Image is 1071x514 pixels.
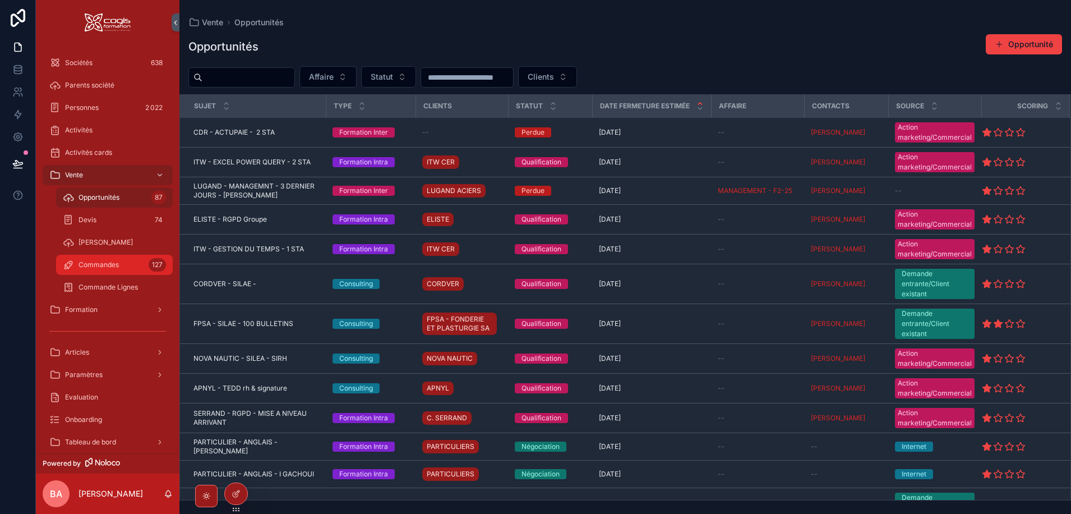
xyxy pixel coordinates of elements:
a: [PERSON_NAME] [811,186,881,195]
span: -- [718,215,724,224]
span: APNYL - TEDD rh & signature [193,384,287,393]
span: Date fermeture estimée [600,102,690,111]
a: [PERSON_NAME] [811,158,865,167]
a: [DATE] [599,158,704,167]
a: LUGAND ACIERS [422,182,501,200]
span: ITW CER [427,245,455,254]
a: NOVA NAUTIC [422,352,477,365]
a: LUGAND - MANAGEMNT - 3 DERNIER JOURS - [PERSON_NAME] [193,182,319,200]
a: Internet [895,442,975,452]
div: Formation Intra [339,244,388,254]
span: CDR - ACTUPAIE - 2 STA [193,128,275,137]
span: PARTICULIERS [427,442,474,451]
div: Internet [902,442,926,452]
div: Consulting [339,279,373,289]
a: ITW CER [422,153,501,171]
a: LUGAND ACIERS [422,184,486,198]
a: Onboarding [43,410,173,430]
a: -- [718,354,797,363]
a: Formation Intra [333,413,409,423]
a: Négociation [515,469,585,479]
a: [PERSON_NAME] [811,319,865,328]
div: scrollable content [36,45,179,453]
span: -- [718,279,724,288]
span: -- [811,442,818,451]
a: Qualification [515,279,585,289]
span: [PERSON_NAME] [811,245,865,254]
span: PARTICULIERS [427,470,474,479]
a: -- [718,158,797,167]
div: Formation Inter [339,186,388,196]
a: Formation Intra [333,244,409,254]
a: ELISTE - RGPD Groupe [193,215,319,224]
a: Perdue [515,186,585,196]
a: [PERSON_NAME] [811,384,865,393]
a: [PERSON_NAME] [811,279,865,288]
h1: Opportunités [188,39,258,54]
span: NOVA NAUTIC [427,354,473,363]
a: CORDVER [422,277,464,291]
span: -- [718,354,724,363]
span: Statut [371,71,393,82]
div: Consulting [339,383,373,393]
span: BA [50,487,62,501]
div: 87 [151,191,166,204]
a: [PERSON_NAME] [811,245,881,254]
div: 127 [149,258,166,272]
span: MANAGEMENT - F2-25 [718,186,792,195]
img: App logo [85,13,131,31]
a: Articles [43,342,173,362]
a: ITW CER [422,155,459,169]
div: Action marketing/Commercial [898,209,972,230]
div: Action marketing/Commercial [898,239,972,259]
span: Vente [65,171,83,180]
a: Qualification [515,319,585,329]
a: [DATE] [599,279,704,288]
a: PARTICULIERS [422,465,501,483]
a: C. SERRAND [422,409,501,427]
a: SERRAND - RGPD - MISE A NIVEAU ARRIVANT [193,409,319,427]
a: [DATE] [599,128,704,137]
a: C. SERRAND [422,411,472,425]
span: Activités [65,126,93,135]
a: [DATE] [599,186,704,195]
a: MANAGEMENT - F2-25 [718,186,797,195]
a: [PERSON_NAME] [811,215,881,224]
span: LUGAND ACIERS [427,186,481,195]
a: -- [718,279,797,288]
a: Internet [895,469,975,479]
div: Consulting [339,319,373,329]
a: ITW CER [422,240,501,258]
a: FPSA - FONDERIE ET PLASTURGIE SA [422,313,497,335]
a: -- [895,186,975,195]
a: -- [718,470,797,479]
span: Articles [65,348,89,357]
a: Action marketing/Commercial [895,408,975,428]
span: Personnes [65,103,99,112]
a: -- [718,442,797,451]
span: Powered by [43,459,81,468]
span: Vente [202,17,223,28]
a: CORDVER [422,275,501,293]
a: [DATE] [599,354,704,363]
span: -- [811,470,818,479]
a: [PERSON_NAME] [811,215,865,224]
span: Opportunités [79,193,119,202]
a: Commandes127 [56,255,173,275]
a: PARTICULIERS [422,440,479,453]
a: Action marketing/Commercial [895,378,975,398]
span: ITW - EXCEL POWER QUERY - 2 STA [193,158,311,167]
a: -- [811,442,881,451]
span: Formation [65,305,98,314]
span: PARTICULIER - ANGLAIS - [PERSON_NAME] [193,438,319,456]
a: PARTICULIERS [422,438,501,456]
span: [DATE] [599,354,621,363]
div: Formation Intra [339,413,388,423]
div: Action marketing/Commercial [898,152,972,172]
span: Parents société [65,81,114,90]
a: [DATE] [599,215,704,224]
